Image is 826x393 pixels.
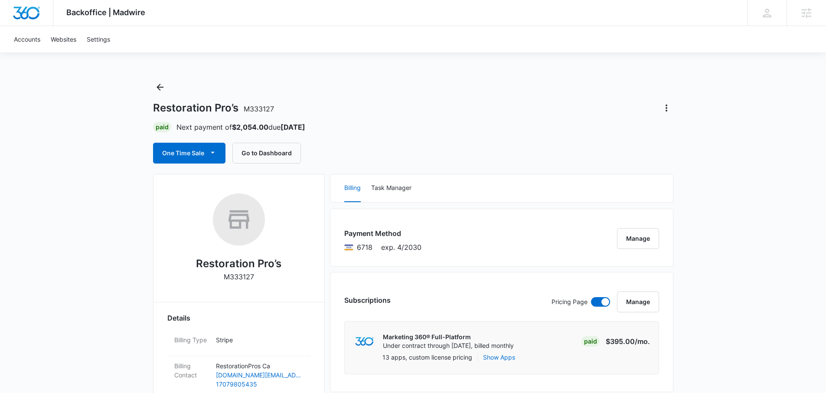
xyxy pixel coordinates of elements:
span: Details [167,313,190,323]
button: Actions [659,101,673,115]
strong: [DATE] [281,123,305,131]
span: exp. 4/2030 [381,242,421,252]
p: RestorationPros Ca [216,361,304,370]
p: Under contract through [DATE], billed monthly [383,341,514,350]
h1: Restoration Pro’s [153,102,274,115]
a: Accounts [9,26,46,52]
div: Paid [153,122,171,132]
button: Show Apps [483,353,515,362]
button: Manage [617,291,659,312]
div: Billing TypeStripe [167,330,310,356]
button: One Time Sale [153,143,225,164]
button: Back [153,80,167,94]
a: Websites [46,26,82,52]
button: Billing [344,174,361,202]
h2: Restoration Pro’s [196,256,281,272]
button: Manage [617,228,659,249]
img: marketing360Logo [355,337,374,346]
span: /mo. [635,337,650,346]
p: M333127 [224,272,254,282]
p: Stripe [216,335,304,344]
a: [DOMAIN_NAME][EMAIL_ADDRESS][DOMAIN_NAME] [216,370,304,380]
a: Settings [82,26,115,52]
p: Next payment of due [176,122,305,132]
h3: Payment Method [344,228,421,239]
strong: $2,054.00 [232,123,268,131]
p: Pricing Page [552,297,588,307]
button: Task Manager [371,174,411,202]
p: 13 apps, custom license pricing [382,353,472,362]
dt: Billing Contact [174,361,209,380]
button: Go to Dashboard [232,143,301,164]
p: $395.00 [606,336,650,347]
span: M333127 [244,105,274,113]
span: Visa ending with [357,242,372,252]
h3: Subscriptions [344,295,391,305]
div: Paid [581,336,600,347]
a: 17079805435 [216,380,304,389]
dt: Billing Type [174,335,209,344]
p: Marketing 360® Full-Platform [383,333,514,341]
span: Backoffice | Madwire [66,8,145,17]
